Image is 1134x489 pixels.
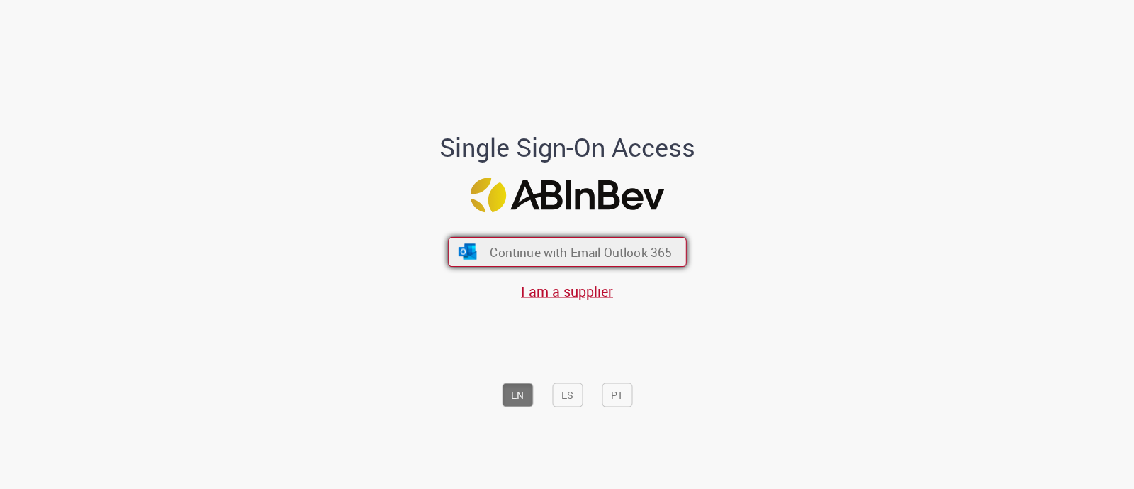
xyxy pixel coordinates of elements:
button: ES [552,383,583,407]
img: ícone Azure/Microsoft 360 [457,244,478,260]
span: Continue with Email Outlook 365 [490,244,672,260]
button: ícone Azure/Microsoft 360 Continue with Email Outlook 365 [448,237,687,267]
button: EN [502,383,533,407]
a: I am a supplier [521,282,613,301]
img: Logo ABInBev [470,178,664,213]
h1: Single Sign-On Access [371,133,764,161]
button: PT [602,383,632,407]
